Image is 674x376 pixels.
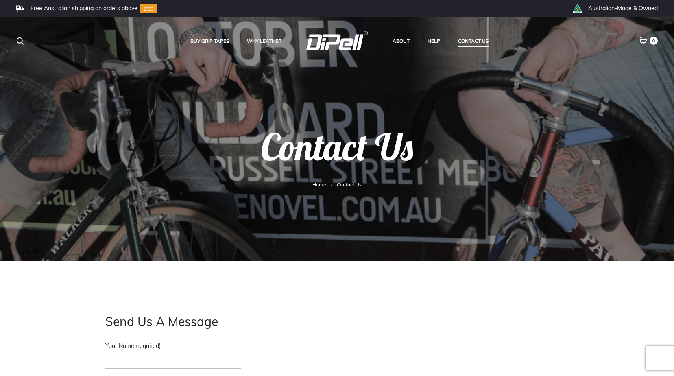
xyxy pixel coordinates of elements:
img: Frame.svg [16,5,24,12]
a: Why Leather [247,36,281,46]
a: Home [312,181,326,188]
li: Australian-Made & Owned [588,4,658,12]
span: 0 [650,37,658,45]
input: Your Name (required) [105,352,241,369]
a: About [393,36,410,46]
a: 0 [639,37,648,44]
a: Contact Us [458,36,489,46]
span: Contact Us [337,181,362,188]
img: DiPell [306,31,368,50]
h1: Contact Us [16,129,658,179]
a: Buy Grip Tapes [190,36,229,46]
a: Help [428,36,440,46]
label: Your Name (required) [105,340,241,369]
li: Free Australian shipping on orders above [31,4,137,12]
h2: Send Us A Message [105,314,331,329]
img: th_right_icon2.png [572,4,582,13]
img: Group-10.svg [140,4,157,13]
